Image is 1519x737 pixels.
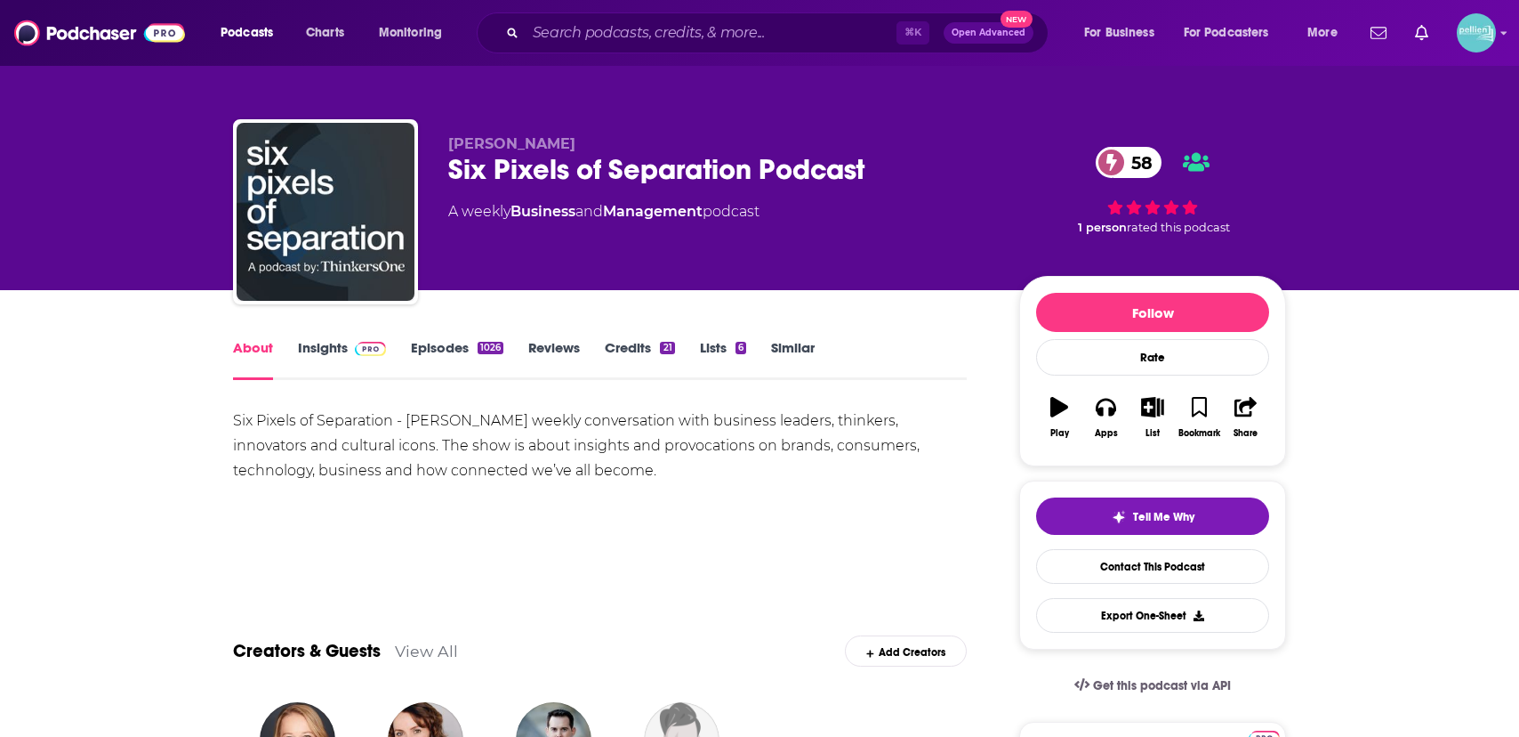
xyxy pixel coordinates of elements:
button: Follow [1036,293,1269,332]
div: Rate [1036,339,1269,376]
button: open menu [366,19,465,47]
button: Share [1223,385,1269,449]
a: Show notifications dropdown [1363,18,1394,48]
div: Apps [1095,428,1118,439]
button: open menu [1295,19,1360,47]
a: Credits21 [605,339,674,380]
button: Open AdvancedNew [944,22,1033,44]
a: Episodes1026 [411,339,503,380]
a: Business [510,203,575,220]
button: Play [1036,385,1082,449]
span: 1 person [1078,221,1127,234]
span: Monitoring [379,20,442,45]
span: More [1307,20,1338,45]
a: Management [603,203,703,220]
img: Podchaser Pro [355,342,386,356]
span: [PERSON_NAME] [448,135,575,152]
input: Search podcasts, credits, & more... [526,19,896,47]
span: Get this podcast via API [1093,678,1231,693]
img: Podchaser - Follow, Share and Rate Podcasts [14,16,185,50]
img: tell me why sparkle [1112,510,1126,524]
span: Tell Me Why [1133,510,1194,524]
button: Apps [1082,385,1129,449]
div: Search podcasts, credits, & more... [494,12,1065,53]
button: open menu [1172,19,1295,47]
a: Similar [771,339,815,380]
div: A weekly podcast [448,201,759,223]
div: Add Creators [845,636,967,667]
a: Show notifications dropdown [1408,18,1435,48]
span: New [1001,11,1033,28]
span: For Business [1084,20,1154,45]
img: User Profile [1457,13,1496,53]
a: About [233,339,273,380]
span: and [575,203,603,220]
a: Reviews [528,339,580,380]
div: 6 [735,342,746,354]
button: open menu [208,19,296,47]
div: Bookmark [1178,428,1220,439]
a: Contact This Podcast [1036,549,1269,584]
button: Export One-Sheet [1036,598,1269,633]
button: List [1129,385,1176,449]
span: Open Advanced [952,28,1025,37]
div: List [1145,428,1160,439]
div: Six Pixels of Separation - [PERSON_NAME] weekly conversation with business leaders, thinkers, inn... [233,409,967,483]
span: For Podcasters [1184,20,1269,45]
button: tell me why sparkleTell Me Why [1036,498,1269,535]
img: Six Pixels of Separation Podcast [237,123,414,301]
div: 21 [660,342,674,354]
span: Logged in as JessicaPellien [1457,13,1496,53]
a: Get this podcast via API [1060,664,1245,708]
div: 58 1 personrated this podcast [1019,135,1286,246]
a: Charts [294,19,355,47]
a: View All [395,642,458,660]
a: InsightsPodchaser Pro [298,339,386,380]
span: Charts [306,20,344,45]
span: Podcasts [221,20,273,45]
div: Play [1050,428,1069,439]
a: Lists6 [700,339,746,380]
a: 58 [1096,147,1161,178]
span: 58 [1113,147,1161,178]
span: ⌘ K [896,21,929,45]
button: Bookmark [1176,385,1222,449]
div: Share [1234,428,1258,439]
div: 1026 [478,342,503,354]
button: open menu [1072,19,1177,47]
a: Creators & Guests [233,640,381,662]
span: rated this podcast [1127,221,1230,234]
button: Show profile menu [1457,13,1496,53]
